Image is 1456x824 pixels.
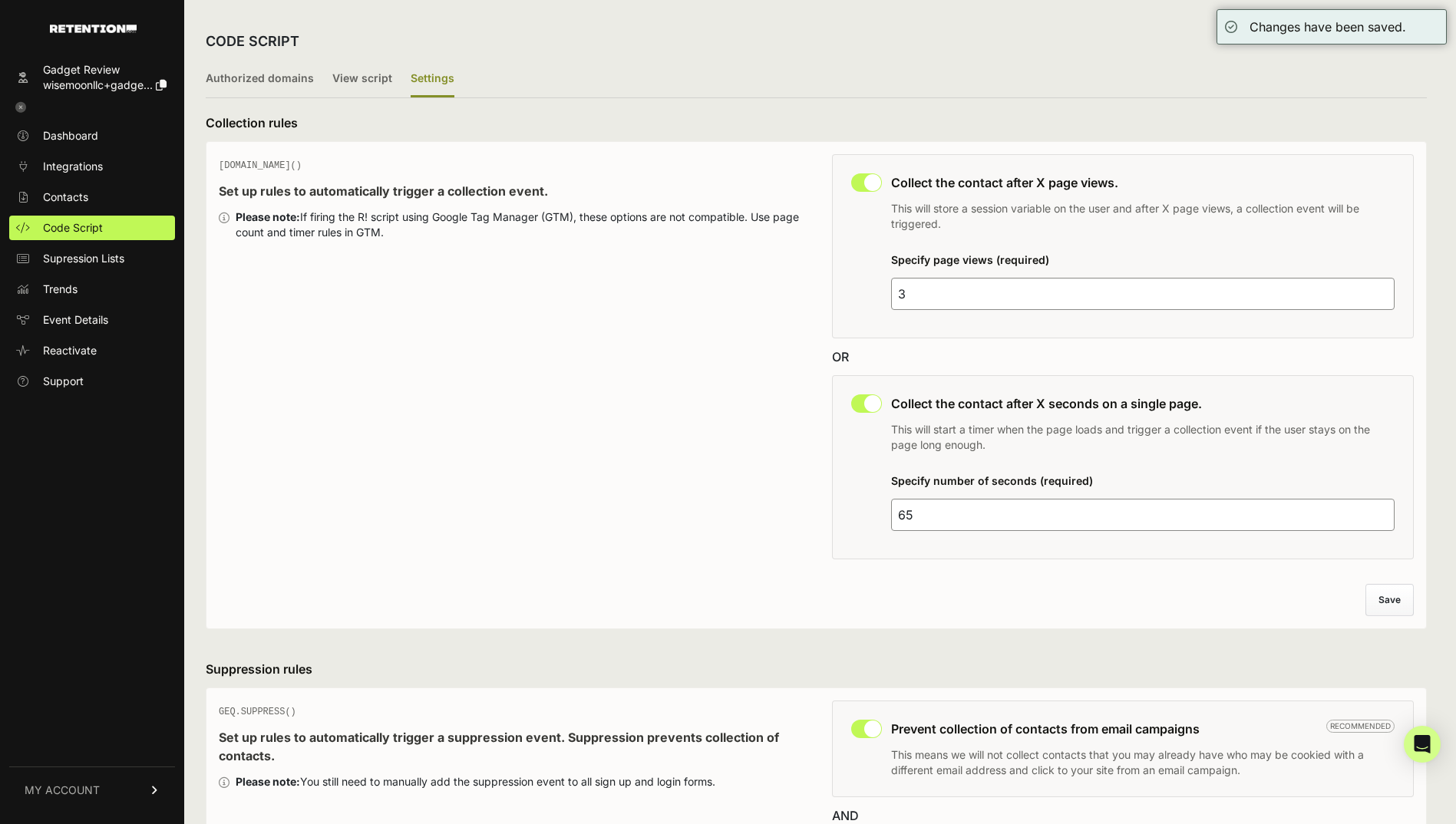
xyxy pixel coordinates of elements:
a: Gadget Review wisemoonllc+gadge... [9,58,175,97]
h3: Prevent collection of contacts from email campaigns [891,720,1395,738]
strong: Set up rules to automatically trigger a collection event. [219,183,548,199]
h3: Suppression rules [206,660,1427,678]
h3: Collect the contact after X seconds on a single page. [891,394,1395,413]
h2: CODE SCRIPT [206,31,299,52]
label: Settings [411,61,454,97]
p: This will store a session variable on the user and after X page views, a collection event will be... [891,201,1395,232]
div: You still need to manually add the suppression event to all sign up and login forms. [236,774,715,789]
strong: Please note: [236,210,300,223]
span: GEQ.SUPPRESS() [219,707,296,717]
span: Recommended [1326,720,1395,733]
a: Code Script [9,216,175,240]
span: Support [43,374,84,389]
span: MY ACCOUNT [25,783,100,798]
div: Gadget Review [43,62,167,77]
label: Specify number of seconds (required) [891,474,1093,487]
a: MY ACCOUNT [9,766,175,813]
label: Specify page views (required) [891,253,1049,266]
a: Support [9,369,175,394]
span: Event Details [43,312,108,328]
button: Save [1365,584,1414,616]
a: Event Details [9,308,175,332]
span: Reactivate [43,343,97,358]
p: This will start a timer when the page loads and trigger a collection event if the user stays on t... [891,422,1395,453]
div: Open Intercom Messenger [1404,726,1441,763]
a: Dashboard [9,124,175,148]
label: Authorized domains [206,61,314,97]
a: Reactivate [9,338,175,363]
div: If firing the R! script using Google Tag Manager (GTM), these options are not compatible. Use pag... [236,209,801,240]
img: Retention.com [50,25,137,33]
h3: Collection rules [206,114,1427,132]
a: Trends [9,277,175,302]
span: Code Script [43,220,103,236]
h3: Collect the contact after X page views. [891,173,1395,192]
p: This means we will not collect contacts that you may already have who may be cookied with a diffe... [891,747,1395,778]
strong: Please note: [236,775,300,788]
div: OR [832,348,1415,366]
strong: Set up rules to automatically trigger a suppression event. Suppression prevents collection of con... [219,730,779,763]
span: wisemoonllc+gadge... [43,78,153,91]
label: View script [332,61,392,97]
span: Trends [43,282,78,297]
span: [DOMAIN_NAME]() [219,160,302,171]
input: 25 [891,499,1395,531]
div: Changes have been saved. [1250,18,1406,36]
span: Supression Lists [43,251,124,266]
a: Supression Lists [9,246,175,271]
a: Integrations [9,154,175,179]
input: 4 [891,278,1395,310]
a: Contacts [9,185,175,209]
span: Contacts [43,190,88,205]
span: Integrations [43,159,103,174]
span: Dashboard [43,128,98,143]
